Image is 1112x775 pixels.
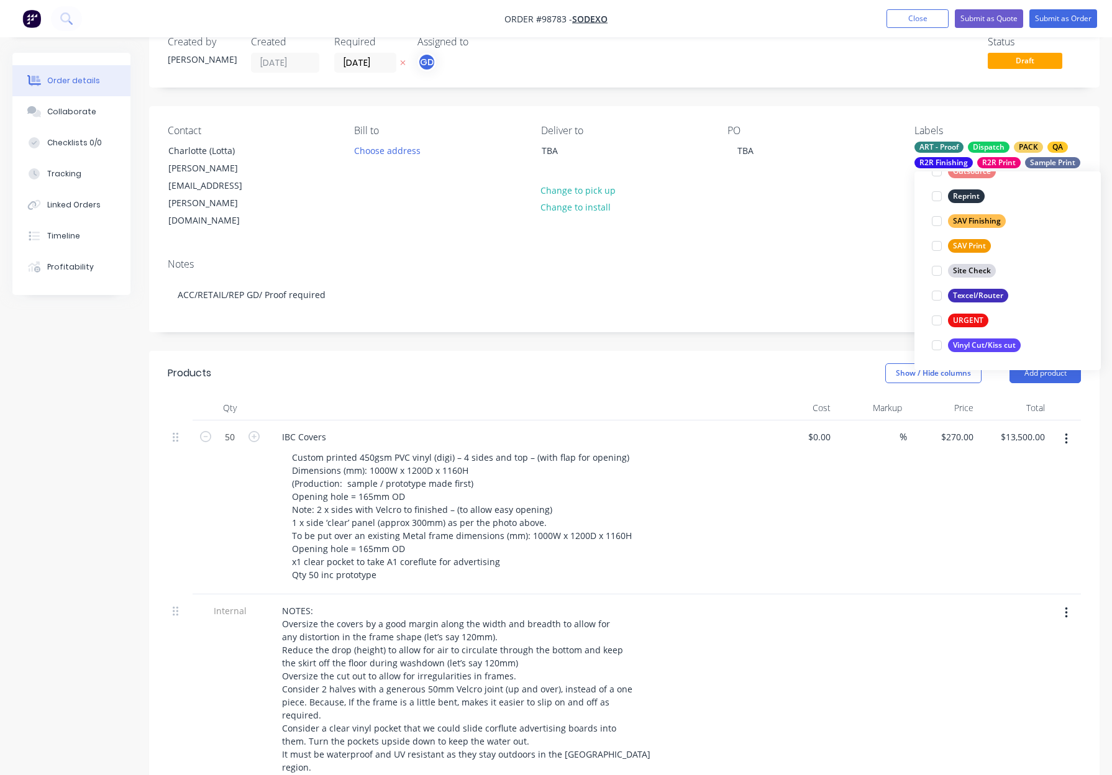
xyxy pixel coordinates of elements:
div: TBA [542,142,645,160]
button: Timeline [12,220,130,252]
button: SAV Print [927,237,996,255]
div: PACK [1014,142,1043,153]
div: Created by [168,36,236,48]
div: Outsource [948,165,996,178]
span: Order #98783 - [504,13,572,25]
div: TBA [727,142,763,160]
div: Timeline [47,230,80,242]
button: Collaborate [12,96,130,127]
button: Add product [1009,363,1081,383]
div: SAV Finishing [948,214,1006,228]
button: Linked Orders [12,189,130,220]
div: Assigned to [417,36,542,48]
div: R2R Finishing [914,157,973,168]
div: PO [727,125,894,137]
div: Charlotte (Lotta) [PERSON_NAME][EMAIL_ADDRESS][PERSON_NAME][DOMAIN_NAME] [158,142,282,230]
div: QA [1047,142,1068,153]
div: Markup [836,396,907,420]
button: Choose address [347,142,427,158]
div: Qty [193,396,267,420]
div: Required [334,36,403,48]
button: Show / Hide columns [885,363,982,383]
div: Sample Print [1025,157,1080,168]
div: ART - Proof [914,142,964,153]
span: Internal [198,604,262,617]
div: Products [168,366,211,381]
button: Change to pick up [534,181,622,198]
div: Charlotte (Lotta) [PERSON_NAME] [168,142,271,177]
button: Close [886,9,949,28]
div: Total [978,396,1050,420]
button: GD [417,53,436,71]
button: Submit as Order [1029,9,1097,28]
div: Deliver to [541,125,708,137]
div: Order details [47,75,100,86]
button: Submit as Quote [955,9,1023,28]
div: Notes [168,258,1081,270]
a: Sodexo [572,13,608,25]
div: Checklists 0/0 [47,137,102,148]
div: TBA [531,142,655,181]
div: Reprint [948,189,985,203]
div: Dispatch [968,142,1009,153]
div: Profitability [47,261,94,273]
button: Outsource [927,163,1001,180]
div: Price [907,396,978,420]
button: SAV Finishing [927,212,1011,230]
div: Contact [168,125,334,137]
div: Status [988,36,1081,48]
span: % [900,430,907,444]
div: Vinyl Cut/Kiss cut [948,338,1021,352]
button: Profitability [12,252,130,283]
button: Site Check [927,262,1001,279]
img: Factory [22,9,41,28]
button: Order details [12,65,130,96]
div: [PERSON_NAME] [168,53,236,66]
div: Linked Orders [47,199,101,211]
button: Texcel/Router [927,287,1013,304]
div: URGENT [948,314,988,327]
button: URGENT [927,312,993,329]
div: [EMAIL_ADDRESS][PERSON_NAME][DOMAIN_NAME] [168,177,271,229]
div: Cost [764,396,836,420]
button: Tracking [12,158,130,189]
button: Checklists 0/0 [12,127,130,158]
div: Created [251,36,319,48]
button: Reprint [927,188,990,205]
div: Labels [914,125,1081,137]
button: Vinyl Cut/Kiss cut [927,337,1026,354]
button: Change to install [534,199,618,215]
div: Custom printed 450gsm PVC vinyl (digi) – 4 sides and top – (with flap for opening) Dimensions (mm... [282,448,642,584]
div: R2R Print [977,157,1021,168]
div: Site Check [948,264,996,278]
div: Texcel/Router [948,289,1008,302]
div: Tracking [47,168,81,179]
span: Draft [988,53,1062,68]
div: Bill to [354,125,521,137]
div: Collaborate [47,106,96,117]
div: IBC Covers [272,428,336,446]
div: ACC/RETAIL/REP GD/ Proof required [168,276,1081,314]
div: SAV Print [948,239,991,253]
